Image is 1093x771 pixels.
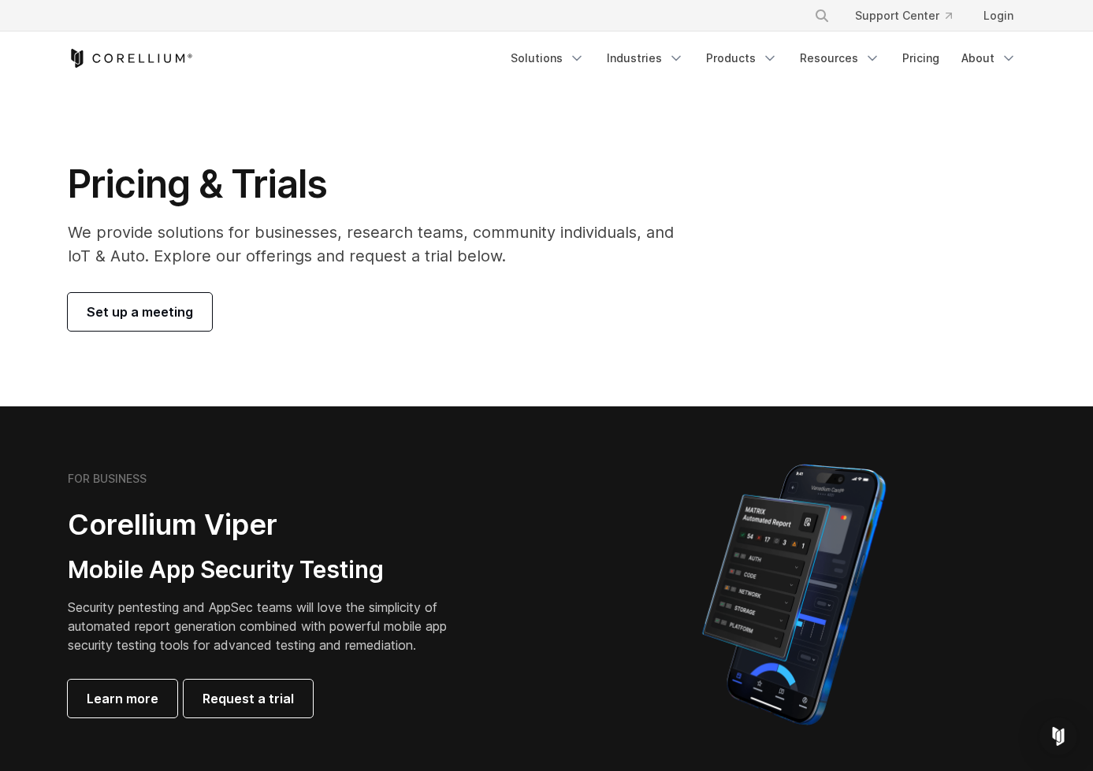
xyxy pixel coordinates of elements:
[971,2,1026,30] a: Login
[842,2,965,30] a: Support Center
[808,2,836,30] button: Search
[501,44,1026,72] div: Navigation Menu
[1039,717,1077,755] div: Open Intercom Messenger
[184,680,313,717] a: Request a trial
[68,49,193,68] a: Corellium Home
[87,689,158,708] span: Learn more
[795,2,1026,30] div: Navigation Menu
[675,457,913,732] img: Corellium MATRIX automated report on iPhone showing app vulnerability test results across securit...
[501,44,594,72] a: Solutions
[87,302,193,321] span: Set up a meeting
[68,598,471,654] p: Security pentesting and AppSec teams will love the simplicity of automated report generation comb...
[597,44,693,72] a: Industries
[203,689,294,708] span: Request a trial
[68,507,471,543] h2: Corellium Viper
[68,680,177,717] a: Learn more
[68,293,212,331] a: Set up a meeting
[697,44,787,72] a: Products
[68,221,696,268] p: We provide solutions for businesses, research teams, community individuals, and IoT & Auto. Explo...
[952,44,1026,72] a: About
[68,161,696,208] h1: Pricing & Trials
[893,44,949,72] a: Pricing
[68,555,471,585] h3: Mobile App Security Testing
[790,44,890,72] a: Resources
[68,472,147,486] h6: FOR BUSINESS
